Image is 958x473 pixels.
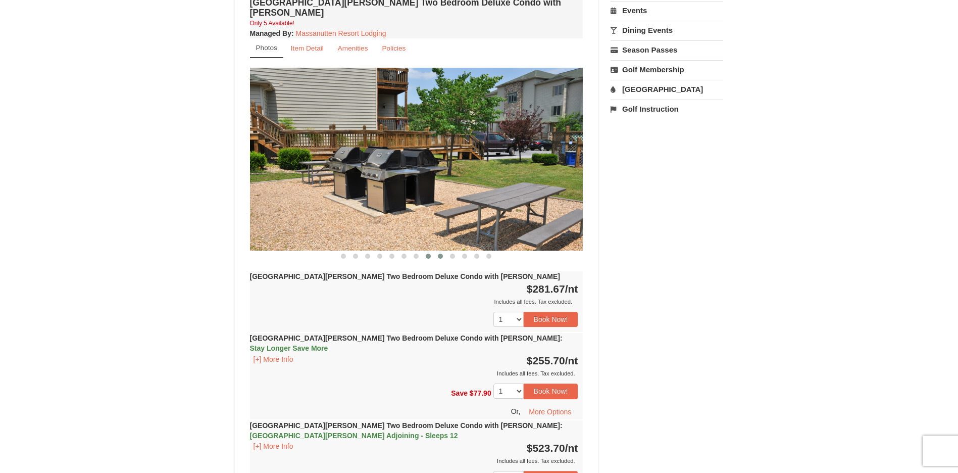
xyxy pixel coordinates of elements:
a: Season Passes [611,40,723,59]
div: Includes all fees. Tax excluded. [250,297,578,307]
button: [+] More Info [250,354,297,365]
a: [GEOGRAPHIC_DATA] [611,80,723,99]
a: Policies [375,38,412,58]
span: /nt [565,283,578,295]
strong: [GEOGRAPHIC_DATA][PERSON_NAME] Two Bedroom Deluxe Condo with [PERSON_NAME] [250,272,560,280]
small: Policies [382,44,406,52]
button: [+] More Info [250,441,297,452]
small: Amenities [338,44,368,52]
strong: : [250,29,294,37]
span: [GEOGRAPHIC_DATA][PERSON_NAME] Adjoining - Sleeps 12 [250,432,458,440]
span: : [560,334,563,342]
strong: $281.67 [527,283,578,295]
span: $77.90 [470,389,491,397]
img: 18876286-144-25b7f145.jpg [250,68,583,250]
button: More Options [522,404,578,419]
small: Only 5 Available! [250,20,294,27]
div: Includes all fees. Tax excluded. [250,456,578,466]
button: Book Now! [524,312,578,327]
a: Golf Instruction [611,100,723,118]
small: Photos [256,44,277,52]
small: Item Detail [291,44,324,52]
button: Book Now! [524,384,578,399]
span: /nt [565,442,578,454]
span: Save [451,389,468,397]
span: : [560,421,563,430]
a: Photos [250,38,283,58]
span: $523.70 [527,442,565,454]
a: Golf Membership [611,60,723,79]
a: Events [611,1,723,20]
a: Dining Events [611,21,723,39]
span: $255.70 [527,355,565,366]
span: Or, [511,407,521,415]
strong: [GEOGRAPHIC_DATA][PERSON_NAME] Two Bedroom Deluxe Condo with [PERSON_NAME] [250,421,563,440]
a: Item Detail [284,38,330,58]
strong: [GEOGRAPHIC_DATA][PERSON_NAME] Two Bedroom Deluxe Condo with [PERSON_NAME] [250,334,563,352]
span: Stay Longer Save More [250,344,328,352]
div: Includes all fees. Tax excluded. [250,368,578,379]
span: Managed By [250,29,291,37]
a: Amenities [331,38,375,58]
span: /nt [565,355,578,366]
a: Massanutten Resort Lodging [296,29,386,37]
